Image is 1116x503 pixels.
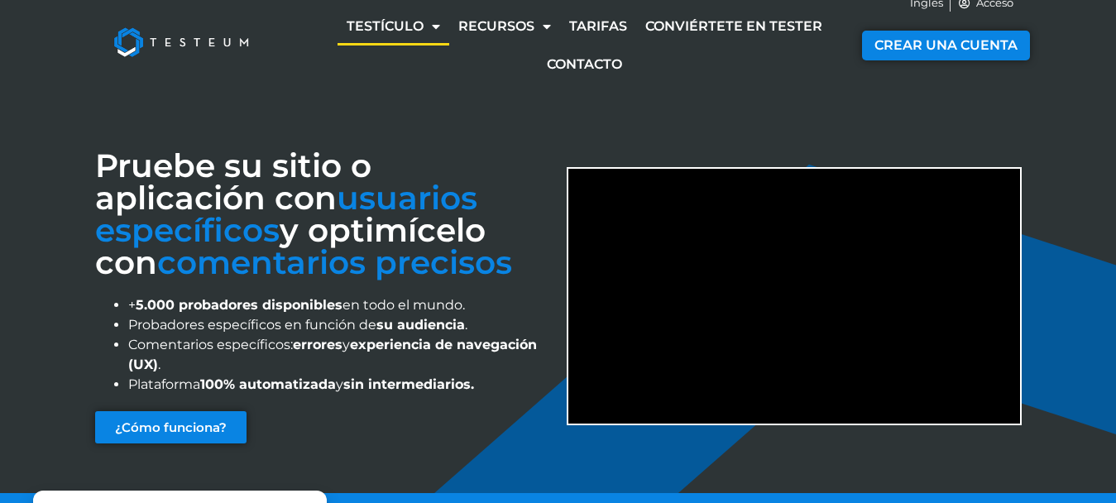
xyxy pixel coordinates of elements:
[645,18,822,34] font: Conviértete en tester
[95,9,267,75] img: Logotipo de Testeum: aplicación para plataforma de crowdtesting
[862,31,1030,60] a: CREAR UNA CUENTA
[636,7,831,46] a: Conviértete en tester
[95,210,486,282] font: y optimícelo con
[95,411,247,443] a: ¿Cómo funciona?
[128,376,200,392] font: Plataforma
[465,317,467,333] font: .
[95,178,477,250] font: usuarios específicos
[115,419,227,435] font: ¿Cómo funciona?
[568,169,1020,423] iframe: Descubra Testeum
[128,337,293,352] font: Comentarios específicos:
[336,376,343,392] font: y
[95,146,371,218] font: Pruebe su sitio o aplicación con
[376,317,465,333] font: su audiencia
[342,337,350,352] font: y
[136,297,342,313] font: 5.000 probadores disponibles
[569,18,627,34] font: Tarifas
[309,7,860,84] nav: Menú
[157,242,512,282] font: comentarios precisos
[449,7,560,46] a: Recursos
[874,37,1018,53] font: CREAR UNA CUENTA
[560,7,636,46] a: Tarifas
[293,337,342,352] font: errores
[547,56,622,72] font: Contacto
[347,18,424,34] font: Testículo
[538,46,631,84] a: Contacto
[158,357,160,372] font: .
[338,7,449,46] a: Testículo
[128,317,376,333] font: Probadores específicos en función de
[128,297,136,313] font: +
[343,376,474,392] font: sin intermediarios.
[128,337,537,372] font: experiencia de navegación (UX)
[342,297,465,313] font: en todo el mundo.
[458,18,534,34] font: Recursos
[200,376,336,392] font: 100% automatizada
